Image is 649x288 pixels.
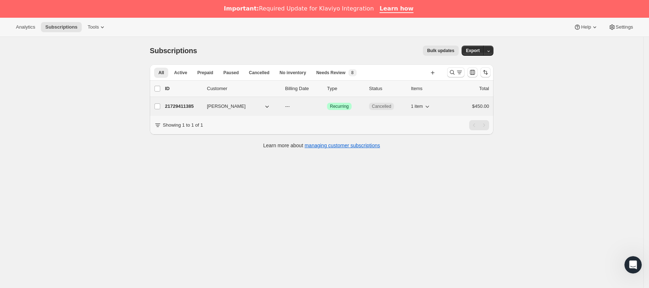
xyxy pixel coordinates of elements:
p: Learn more about [263,142,380,149]
div: Type [327,85,363,92]
span: Subscriptions [150,47,197,55]
span: Paused [223,70,239,76]
p: 21729411385 [165,103,201,110]
button: 1 item [411,101,431,111]
span: Settings [616,24,633,30]
p: Customer [207,85,279,92]
span: $450.00 [472,103,489,109]
button: Buscar y filtrar resultados [447,67,465,77]
p: Total [479,85,489,92]
span: 1 item [411,103,423,109]
span: No inventory [280,70,306,76]
p: Billing Date [285,85,321,92]
button: Settings [604,22,637,32]
div: IDCustomerBilling DateTypeStatusItemsTotal [165,85,489,92]
button: Analytics [12,22,39,32]
span: 8 [351,70,354,76]
span: Prepaid [197,70,213,76]
button: Tools [83,22,110,32]
span: Recurring [330,103,349,109]
span: Analytics [16,24,35,30]
div: Items [411,85,447,92]
p: Showing 1 to 1 of 1 [163,122,203,129]
span: Subscriptions [45,24,77,30]
span: Cancelled [249,70,270,76]
p: Status [369,85,405,92]
p: ID [165,85,201,92]
span: Bulk updates [427,48,454,54]
button: Help [569,22,602,32]
div: Required Update for Klaviyo Integration [224,5,374,12]
nav: Paginación [469,120,489,130]
a: Learn how [379,5,413,13]
span: Cancelled [372,103,391,109]
button: Ordenar los resultados [480,67,491,77]
span: Active [174,70,187,76]
button: [PERSON_NAME] [203,101,275,112]
a: managing customer subscriptions [305,143,380,148]
button: Subscriptions [41,22,82,32]
span: Tools [88,24,99,30]
button: Crear vista nueva [427,68,438,78]
span: Needs Review [316,70,345,76]
div: 21729411385[PERSON_NAME]---LogradoRecurringCancelled1 item$450.00 [165,101,489,111]
span: [PERSON_NAME] [207,103,246,110]
button: Personalizar el orden y la visibilidad de las columnas de la tabla [467,67,478,77]
span: Export [466,48,480,54]
button: Bulk updates [423,46,459,56]
button: Export [462,46,484,56]
span: All [158,70,164,76]
b: Important: [224,5,259,12]
span: Help [581,24,591,30]
iframe: Intercom live chat [624,256,642,274]
span: --- [285,103,290,109]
